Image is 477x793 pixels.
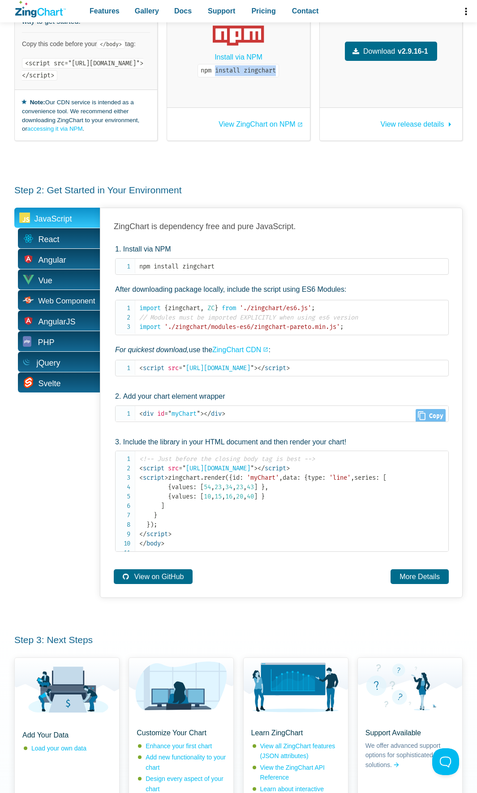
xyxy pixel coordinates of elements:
span: { [229,474,232,482]
code: npm install zingchart [139,262,448,271]
span: ; [311,304,315,312]
span: View release details [381,120,444,128]
span: Svelte [39,377,61,391]
li: Add your chart element wrapper [115,391,449,422]
span: " [168,410,172,418]
span: 23 [215,483,222,491]
code: </body> [97,40,125,49]
span: . [200,474,204,482]
li: Install via NPM [115,243,449,376]
span: 43 [247,483,254,491]
li: Include the library in your HTML document and then render your chart! [115,436,449,552]
strong: v2.9.16-1 [398,45,428,57]
span: Gallery [135,5,159,17]
span: , [211,483,215,491]
span: } [261,493,265,500]
span: , [279,474,283,482]
span: jQuery [37,356,60,370]
a: Load your own data [31,745,86,752]
span: div [139,410,154,418]
span: } [261,483,265,491]
span: ] [161,502,164,510]
span: [ [383,474,387,482]
span: [URL][DOMAIN_NAME] [179,364,254,372]
span: id [157,410,164,418]
span: { [168,483,172,491]
span: 'myChart' [247,474,279,482]
span: Download [363,45,395,57]
span: AngularJS [39,315,76,329]
small: Our CDN service is intended as a convenience tool. We recommend either downloading ZingChart to y... [22,97,150,134]
span: <!-- Just before the closing body tag is best --> [139,455,315,463]
span: zingchart id data type series values values [139,474,387,529]
a: Downloadv2.9.16-1 [345,42,437,61]
a: Design every aspect of your chart [146,775,223,792]
span: Learn ZingChart [251,729,303,737]
a: More Details [391,569,449,584]
span: } [215,304,218,312]
span: div [204,410,222,418]
span: // Modules must be imported EXPLICITLY when using es6 version [139,314,358,321]
span: Docs [174,5,192,17]
span: script [258,465,286,472]
span: ] [254,493,258,500]
span: Angular [39,253,66,267]
span: </ [204,410,211,418]
span: './zingchart/modules-es6/zingchart-pareto.min.js' [164,323,340,331]
span: from [222,304,236,312]
span: Add Your Data [22,731,69,739]
span: We offer advanced support options for sophisticated solutions. [365,741,455,770]
span: , [222,483,225,491]
span: React [39,233,60,247]
span: = [179,364,182,372]
span: " [182,364,186,372]
span: render [204,474,225,482]
span: > [254,465,258,472]
span: > [286,364,290,372]
img: PHP Icon [23,336,31,347]
span: : [193,483,197,491]
h3: Step 2: Get Started in Your Environment [14,184,463,196]
span: Vue [39,274,52,288]
code: npm install zingchart [198,64,279,77]
span: 23 [236,483,243,491]
span: < [139,474,143,482]
span: = [179,465,182,472]
img: Pricing That Suits You [15,657,119,718]
p: Copy this code before your tag: [22,40,150,48]
span: ; [154,521,157,529]
a: View on GitHub [114,569,193,584]
span: , [232,493,236,500]
span: Support Available [365,729,421,737]
span: > [168,530,172,538]
span: , [200,304,204,312]
span: ; [340,323,344,331]
span: : [193,493,197,500]
strong: Note: [30,99,45,106]
span: 20 [236,493,243,500]
h3: ZingChart is dependency free and pure JavaScript. [114,222,449,232]
span: script [258,364,286,372]
span: < [139,364,143,372]
a: ZingChart Logo. Click to return to the homepage [15,1,66,17]
span: , [211,493,215,500]
img: Consulting Services [244,657,348,712]
span: < [139,410,143,418]
span: 16 [225,493,232,500]
span: } [146,521,150,529]
a: View the ZingChart API Reference [260,764,325,781]
span: 'line' [329,474,351,482]
span: [ [200,493,204,500]
span: > [222,410,225,418]
span: : [240,474,243,482]
span: </ [139,530,146,538]
span: ( [225,474,229,482]
p: use the : [115,344,449,356]
span: { [304,474,308,482]
span: 10 [204,493,211,500]
span: JavaScript [34,212,72,226]
span: [URL][DOMAIN_NAME] [179,465,254,472]
span: Customize Your Chart [137,729,206,737]
span: " [250,364,254,372]
a: View release details [381,116,455,128]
